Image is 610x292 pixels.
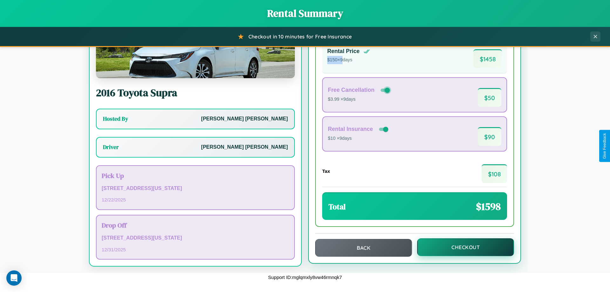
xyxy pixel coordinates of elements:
[473,49,502,68] span: $ 1458
[248,33,352,40] span: Checkout in 10 minutes for Free Insurance
[328,95,391,104] p: $3.99 × 9 days
[417,238,514,256] button: Checkout
[6,270,22,286] div: Open Intercom Messenger
[103,143,119,151] h3: Driver
[96,86,295,100] h2: 2016 Toyota Supra
[328,134,390,143] p: $10 × 9 days
[328,87,375,93] h4: Free Cancellation
[478,127,501,146] span: $ 90
[329,201,346,212] h3: Total
[476,200,501,214] span: $ 1598
[268,273,342,282] p: Support ID: mglqmxly8vw46rmnqk7
[327,56,370,64] p: $ 150 × 9 days
[478,88,501,107] span: $ 50
[201,143,288,152] p: [PERSON_NAME] [PERSON_NAME]
[482,164,507,183] span: $ 108
[315,239,412,257] button: Back
[102,221,289,230] h3: Drop Off
[102,171,289,180] h3: Pick Up
[201,114,288,124] p: [PERSON_NAME] [PERSON_NAME]
[102,195,289,204] p: 12 / 22 / 2025
[102,234,289,243] p: [STREET_ADDRESS][US_STATE]
[327,48,360,55] h4: Rental Price
[102,245,289,254] p: 12 / 31 / 2025
[328,126,373,132] h4: Rental Insurance
[102,184,289,193] p: [STREET_ADDRESS][US_STATE]
[602,133,607,159] div: Give Feedback
[322,168,330,174] h4: Tax
[6,6,604,20] h1: Rental Summary
[103,115,128,123] h3: Hosted By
